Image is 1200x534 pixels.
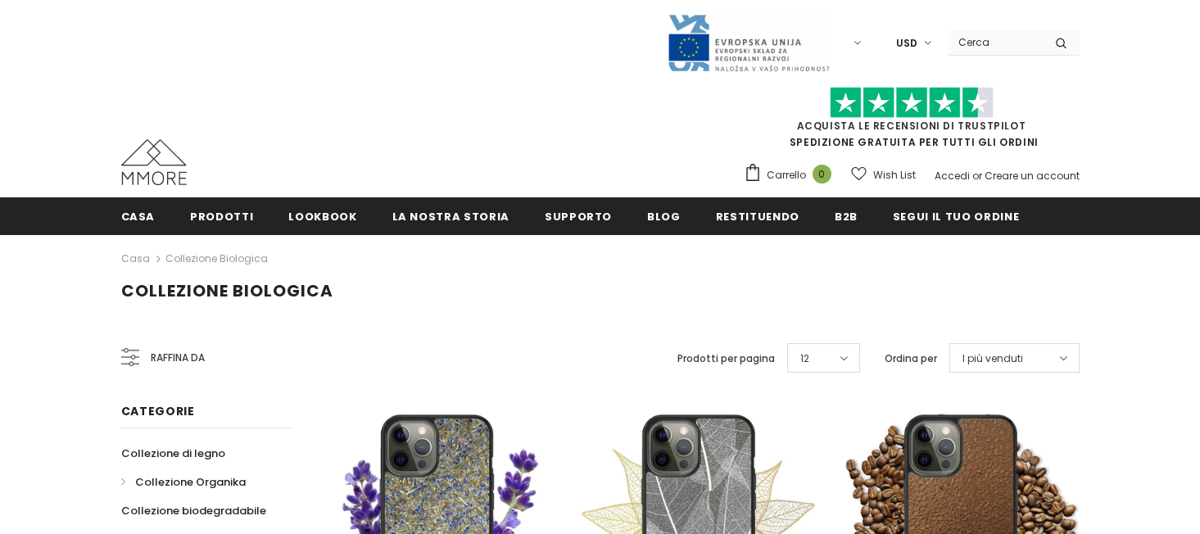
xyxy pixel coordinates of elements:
span: Categorie [121,403,195,419]
span: Carrello [767,167,806,183]
span: 0 [813,165,831,183]
span: Collezione biologica [121,279,333,302]
img: Javni Razpis [667,13,831,73]
span: 12 [800,351,809,367]
span: La nostra storia [392,209,509,224]
span: B2B [835,209,858,224]
a: Creare un account [985,169,1080,183]
a: Collezione Organika [121,468,246,496]
span: Segui il tuo ordine [893,209,1019,224]
label: Ordina per [885,351,937,367]
span: Raffina da [151,349,205,367]
a: Carrello 0 [744,163,840,188]
span: USD [896,35,917,52]
span: Collezione di legno [121,446,225,461]
a: Collezione biodegradabile [121,496,266,525]
span: supporto [545,209,612,224]
a: Accedi [935,169,970,183]
label: Prodotti per pagina [677,351,775,367]
a: Collezione di legno [121,439,225,468]
span: Prodotti [190,209,253,224]
span: Casa [121,209,156,224]
a: Segui il tuo ordine [893,197,1019,234]
a: B2B [835,197,858,234]
span: Lookbook [288,209,356,224]
a: Casa [121,249,150,269]
a: Wish List [851,161,916,189]
span: Collezione Organika [135,474,246,490]
a: Collezione biologica [165,251,268,265]
span: I più venduti [962,351,1023,367]
span: Restituendo [716,209,799,224]
a: Blog [647,197,681,234]
span: Collezione biodegradabile [121,503,266,518]
img: Casi MMORE [121,139,187,185]
img: Fidati di Pilot Stars [830,87,994,119]
a: supporto [545,197,612,234]
a: La nostra storia [392,197,509,234]
a: Lookbook [288,197,356,234]
span: Blog [647,209,681,224]
span: SPEDIZIONE GRATUITA PER TUTTI GLI ORDINI [744,94,1080,149]
a: Restituendo [716,197,799,234]
a: Prodotti [190,197,253,234]
span: Wish List [873,167,916,183]
a: Javni Razpis [667,35,831,49]
a: Acquista le recensioni di TrustPilot [797,119,1026,133]
input: Search Site [949,30,1043,54]
a: Casa [121,197,156,234]
span: or [972,169,982,183]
